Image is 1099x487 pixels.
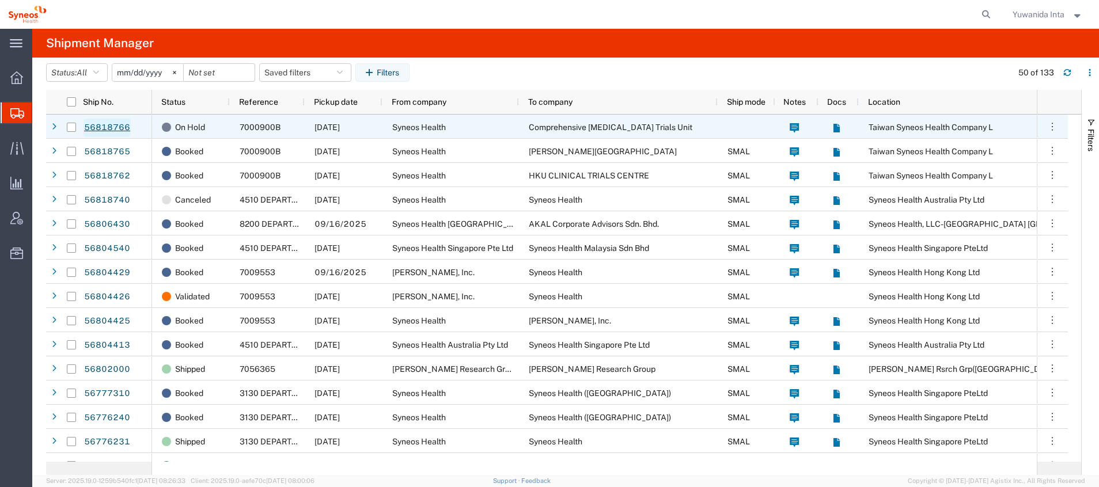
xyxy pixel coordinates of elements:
a: 56776229 [84,457,131,475]
span: Booked [175,309,203,333]
span: Syneos Health [529,461,582,470]
h4: Shipment Manager [46,29,154,58]
span: 3130 DEPARTMENTAL EXPENSE [240,413,364,422]
span: Booked [175,405,203,429]
span: 09/15/2025 [314,171,340,180]
span: Syneos Health Malaysia Sdn Bhd [529,243,649,253]
span: 7000900B [240,123,281,132]
span: Client: 2025.19.0-aefe70c [191,477,314,484]
span: Syneos Health [529,268,582,277]
span: Booked [175,454,203,478]
span: Syneos Health Singapore PteLtd [869,389,988,398]
span: Booked [175,381,203,405]
span: Syneos Health Australia Pty Ltd [869,195,984,204]
span: Queen Mary Hospital [529,147,677,156]
span: 7056365 [240,364,275,374]
span: From company [392,97,446,106]
span: Syneos Health [392,123,446,132]
span: SMAL [727,461,750,470]
span: 09/15/2025 [314,461,340,470]
span: Syneos Health [529,195,582,204]
span: 09/15/2025 [314,316,340,325]
span: 09/15/2025 [314,123,340,132]
span: Syneos Health Singapore Pte Ltd [529,340,650,349]
span: Validated [175,284,210,309]
span: Syneos Health Singapore PteLtd [869,413,988,422]
span: SMAL [727,340,750,349]
span: Shipped [175,357,205,381]
button: Saved filters [259,63,351,82]
span: Canceled [175,188,211,212]
a: 56804429 [84,264,131,282]
span: Copyright © [DATE]-[DATE] Agistix Inc., All Rights Reserved [908,476,1085,486]
span: Syneos Health [392,437,446,446]
span: 09/15/2025 [314,195,340,204]
a: 56776240 [84,409,131,427]
span: Pickup date [314,97,358,106]
span: Syneos Health Singapore PteLtd [869,461,988,470]
a: 56818765 [84,143,131,161]
span: Syneos Health Japan K.K. [392,219,547,229]
span: 09/16/2025 [314,268,366,277]
span: Booked [175,212,203,236]
a: 56806430 [84,215,131,234]
span: Syneos Health [529,437,582,446]
span: Ship No. [83,97,113,106]
span: Syneos Health Hong Kong Ltd [869,316,980,325]
span: Syneos Health [392,461,446,470]
span: Syneos Health (China) [529,389,671,398]
span: Yuwanida Inta [1013,8,1064,21]
a: 56804540 [84,239,131,258]
span: Syneos Health Australia Pty Ltd [869,340,984,349]
a: 56777310 [84,385,131,403]
span: HKU CLINICAL TRIALS CENTRE [529,171,649,180]
span: On Hold [175,115,205,139]
a: 56804425 [84,312,131,330]
span: Syneos Health Singapore PteLtd [869,437,988,446]
span: Comprehensive Cancer Trials Unit [529,123,692,132]
span: 7009553 [240,316,275,325]
span: All [77,68,87,77]
span: SMAL [727,171,750,180]
span: Syneos Health (Japan) [529,413,671,422]
span: Taiwan Syneos Health Company L [869,147,993,156]
span: SMAL [727,437,750,446]
span: Syneos Health Hong Kong Ltd [869,292,980,301]
span: 3130 DEPARTMENTAL EXPENSE [240,389,364,398]
span: Booked [175,163,203,188]
a: 56802000 [84,360,131,379]
span: 7009553 [240,292,275,301]
img: logo [8,6,47,23]
span: Syneos Health [392,389,446,398]
span: 09/15/2025 [314,340,340,349]
span: Booked [175,260,203,284]
a: 56804426 [84,288,131,306]
span: SMAL [727,292,750,301]
span: [DATE] 08:26:33 [137,477,185,484]
button: Yuwanida Inta [1012,7,1083,21]
span: Daiichi Sankyo, Inc. [392,292,475,301]
span: 7009553 [240,268,275,277]
span: 4510 DEPARTMENTAL EXPENSE [240,340,364,349]
span: Syneos Health Australia Pty Ltd [392,340,508,349]
span: SMAL [727,364,750,374]
span: Syneos Health [529,292,582,301]
span: Server: 2025.19.0-1259b540fc1 [46,477,185,484]
span: 09/15/2025 [314,147,340,156]
a: Support [493,477,522,484]
span: Shipped [175,429,205,454]
span: 8200 DEPARTMENTAL EXPENSE [240,219,365,229]
span: 3130 DEPARTMENTAL EXPENSE [240,461,364,470]
span: Booked [175,139,203,163]
a: 56804413 [84,336,131,355]
span: Syneos Health [392,147,446,156]
span: Syneos Health [392,195,446,204]
span: 09/12/2025 [314,364,340,374]
span: Ship mode [727,97,765,106]
span: 09/15/2025 [314,243,340,253]
span: Docs [827,97,846,106]
span: 09/15/2025 [314,292,340,301]
span: Reference [239,97,278,106]
span: Syneos Health Singapore Pte Ltd [392,243,513,253]
span: SMAL [727,147,750,156]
